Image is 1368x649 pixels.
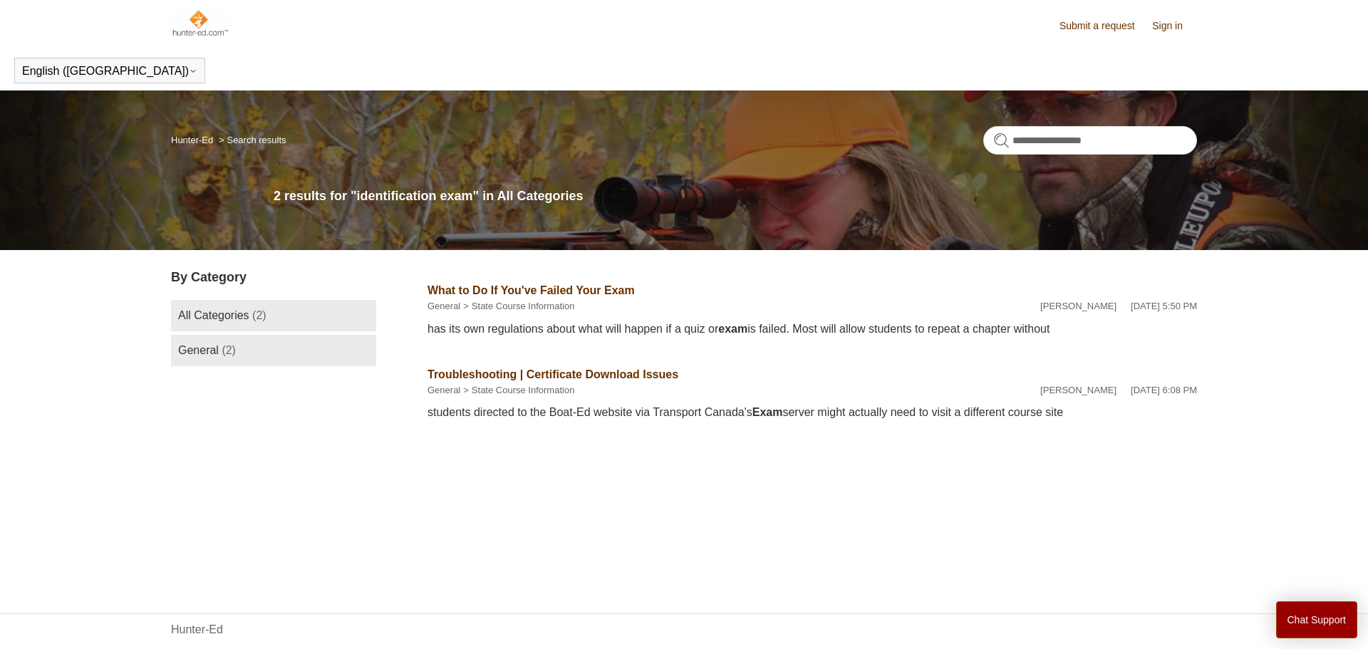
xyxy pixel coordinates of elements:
[171,9,229,37] img: Hunter-Ed Help Center home page
[171,135,213,145] a: Hunter-Ed
[427,284,635,296] a: What to Do If You've Failed Your Exam
[252,309,266,321] span: (2)
[171,268,376,287] h3: By Category
[718,323,747,335] em: exam
[178,344,219,356] span: General
[171,300,376,331] a: All Categories (2)
[460,383,574,398] li: State Course Information
[472,385,575,395] a: State Course Information
[1131,301,1197,311] time: 02/12/2024, 17:50
[22,65,197,78] button: English ([GEOGRAPHIC_DATA])
[1040,383,1116,398] li: [PERSON_NAME]
[427,385,460,395] a: General
[427,404,1197,421] div: students directed to the Boat-Ed website via Transport Canada's server might actually need to vis...
[171,621,223,638] a: Hunter-Ed
[983,126,1197,155] input: Search
[472,301,575,311] a: State Course Information
[427,368,678,380] a: Troubleshooting | Certificate Download Issues
[1059,19,1149,33] a: Submit a request
[427,299,460,313] li: General
[427,301,460,311] a: General
[752,406,783,418] em: Exam
[222,344,236,356] span: (2)
[1131,385,1197,395] time: 02/12/2024, 18:08
[427,383,460,398] li: General
[171,135,216,145] li: Hunter-Ed
[1040,299,1116,313] li: [PERSON_NAME]
[427,321,1197,338] div: has its own regulations about what will happen if a quiz or is failed. Most will allow students t...
[171,335,376,366] a: General (2)
[1276,601,1358,638] button: Chat Support
[460,299,574,313] li: State Course Information
[1152,19,1197,33] a: Sign in
[216,135,286,145] li: Search results
[178,309,249,321] span: All Categories
[274,187,1197,206] h1: 2 results for "identification exam" in All Categories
